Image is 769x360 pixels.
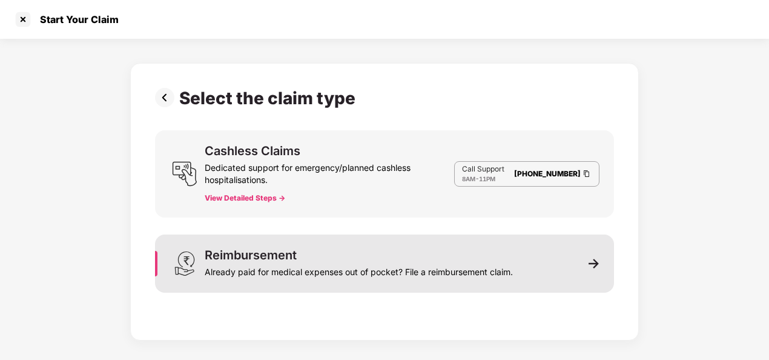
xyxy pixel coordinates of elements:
[33,13,119,25] div: Start Your Claim
[172,251,197,276] img: svg+xml;base64,PHN2ZyB3aWR0aD0iMjQiIGhlaWdodD0iMzEiIHZpZXdCb3g9IjAgMCAyNCAzMSIgZmlsbD0ibm9uZSIgeG...
[205,261,513,278] div: Already paid for medical expenses out of pocket? File a reimbursement claim.
[462,174,504,184] div: -
[205,193,285,203] button: View Detailed Steps ->
[205,157,454,186] div: Dedicated support for emergency/planned cashless hospitalisations.
[179,88,360,108] div: Select the claim type
[205,145,300,157] div: Cashless Claims
[462,175,475,182] span: 8AM
[514,169,581,178] a: [PHONE_NUMBER]
[172,161,197,187] img: svg+xml;base64,PHN2ZyB3aWR0aD0iMjQiIGhlaWdodD0iMjUiIHZpZXdCb3g9IjAgMCAyNCAyNSIgZmlsbD0ibm9uZSIgeG...
[479,175,495,182] span: 11PM
[462,164,504,174] p: Call Support
[155,88,179,107] img: svg+xml;base64,PHN2ZyBpZD0iUHJldi0zMngzMiIgeG1sbnM9Imh0dHA6Ly93d3cudzMub3JnLzIwMDAvc3ZnIiB3aWR0aD...
[589,258,599,269] img: svg+xml;base64,PHN2ZyB3aWR0aD0iMTEiIGhlaWdodD0iMTEiIHZpZXdCb3g9IjAgMCAxMSAxMSIgZmlsbD0ibm9uZSIgeG...
[205,249,297,261] div: Reimbursement
[582,168,592,179] img: Clipboard Icon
